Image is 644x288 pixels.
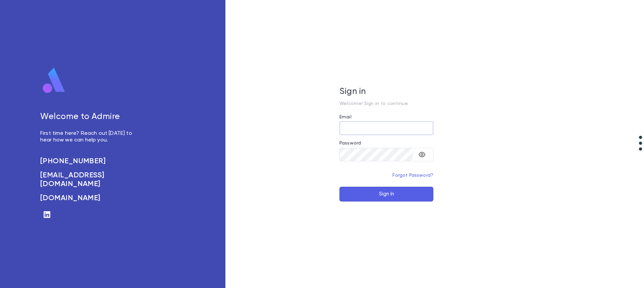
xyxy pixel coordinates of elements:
a: [PHONE_NUMBER] [40,157,140,166]
label: Password [339,140,361,146]
h5: Welcome to Admire [40,112,140,122]
h5: Sign in [339,87,433,97]
button: Sign In [339,187,433,201]
label: Email [339,114,352,120]
p: First time here? Reach out [DATE] to hear how we can help you. [40,130,140,143]
img: logo [40,67,68,94]
button: toggle password visibility [415,148,429,161]
a: [EMAIL_ADDRESS][DOMAIN_NAME] [40,171,140,188]
p: Welcome! Sign in to continue. [339,101,433,106]
a: [DOMAIN_NAME] [40,194,140,203]
a: Forgot Password? [392,173,433,178]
